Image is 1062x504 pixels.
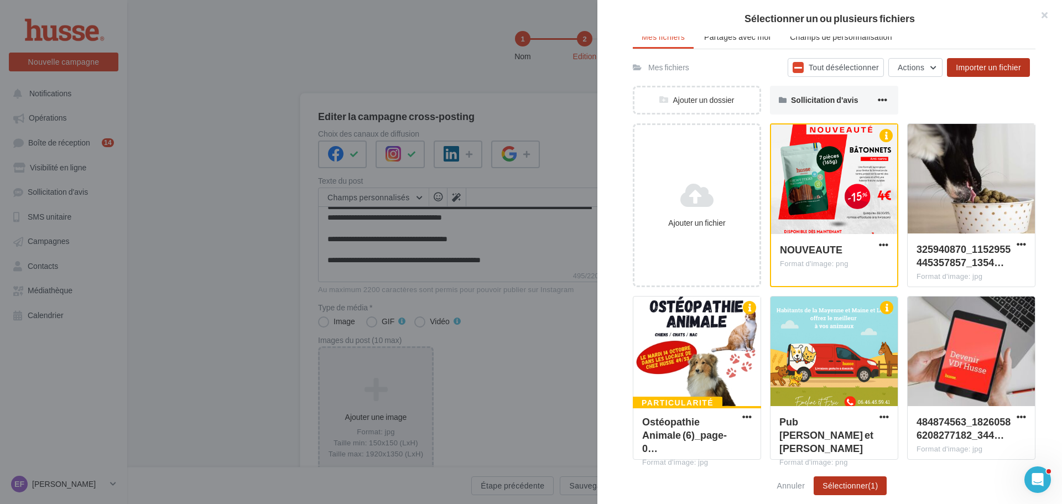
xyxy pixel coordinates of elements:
div: Ajouter un dossier [634,95,759,106]
span: 325940870_1152955445357857_1354184293791754208_n [917,243,1011,268]
span: (1) [868,481,878,490]
span: Partagés avec moi [704,32,771,41]
button: Tout désélectionner [788,58,884,77]
div: Format d'image: png [780,259,888,269]
span: Importer un fichier [956,63,1021,72]
div: Format d'image: jpg [917,272,1026,282]
button: Sélectionner(1) [814,476,887,495]
button: Annuler [773,479,810,492]
span: Actions [898,63,924,72]
span: NOUVEAUTE [780,243,842,256]
button: Importer un fichier [947,58,1030,77]
h2: Sélectionner un ou plusieurs fichiers [615,13,1044,23]
div: Format d'image: png [779,458,889,467]
div: Particularité [633,397,722,409]
span: Ostéopathie Animale (6)_page-0001 [642,415,727,454]
span: Sollicitation d'avis [791,95,858,105]
div: Mes fichiers [648,62,689,73]
button: Actions [888,58,943,77]
span: 484874563_18260586208277182_3447344652618481778_n [917,415,1011,441]
div: Format d'image: jpg [642,458,752,467]
div: Format d'image: jpg [917,444,1026,454]
span: Mes fichiers [642,32,685,41]
div: Ajouter un fichier [639,217,755,228]
iframe: Intercom live chat [1024,466,1051,493]
span: Champs de personnalisation [790,32,892,41]
span: Pub Emeline et Eric [779,415,873,454]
